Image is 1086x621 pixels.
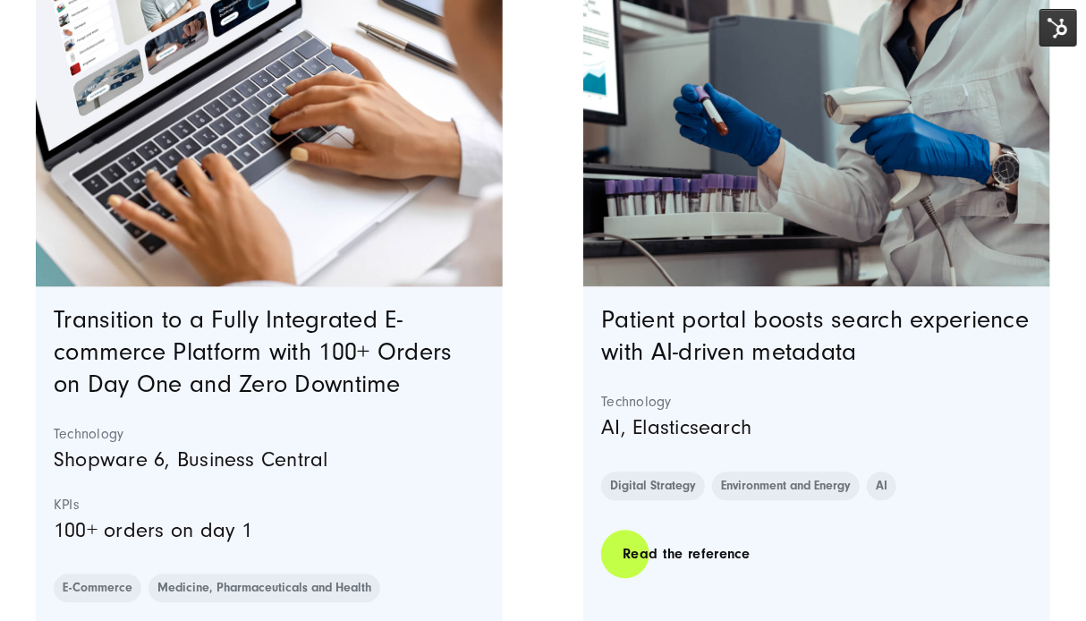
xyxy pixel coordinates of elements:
a: Medicine, Pharmaceuticals and Health [148,574,380,602]
a: AI [867,472,896,500]
a: Patient portal boosts search experience with AI-driven metadata [601,306,1029,366]
a: Digital Strategy [601,472,705,500]
a: Environment and Energy [712,472,860,500]
a: Transition to a Fully Integrated E-commerce Platform with 100+ Orders on Day One and Zero Downtime [54,306,453,398]
p: Shopware 6, Business Central [54,443,485,477]
p: AI, Elasticsearch [601,411,1032,445]
a: E-Commerce [54,574,141,602]
a: Read the reference [601,529,771,580]
strong: KPIs [54,496,485,514]
p: 100+ orders on day 1 [54,514,485,548]
strong: Technology [54,425,485,443]
strong: Technology [601,393,1032,411]
img: HubSpot Tools Menu Toggle [1039,9,1077,47]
